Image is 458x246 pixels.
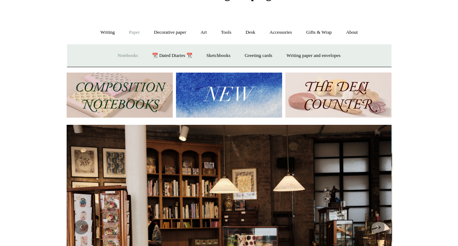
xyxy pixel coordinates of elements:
[122,23,146,42] a: Paper
[194,23,213,42] a: Art
[74,220,88,234] button: Previous
[339,23,364,42] a: About
[263,23,298,42] a: Accessories
[239,23,262,42] a: Desk
[111,46,144,65] a: Notebooks
[214,23,238,42] a: Tools
[370,220,385,234] button: Next
[176,73,282,118] img: New.jpg__PID:f73bdf93-380a-4a35-bcfe-7823039498e1
[299,23,338,42] a: Gifts & Wrap
[280,46,347,65] a: Writing paper and envelopes
[147,23,193,42] a: Decorative paper
[67,73,173,118] img: 202302 Composition ledgers.jpg__PID:69722ee6-fa44-49dd-a067-31375e5d54ec
[238,46,279,65] a: Greeting cards
[285,73,391,118] img: The Deli Counter
[94,23,121,42] a: Writing
[200,46,237,65] a: Sketchbooks
[146,46,198,65] a: 📆 Dated Diaries 📆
